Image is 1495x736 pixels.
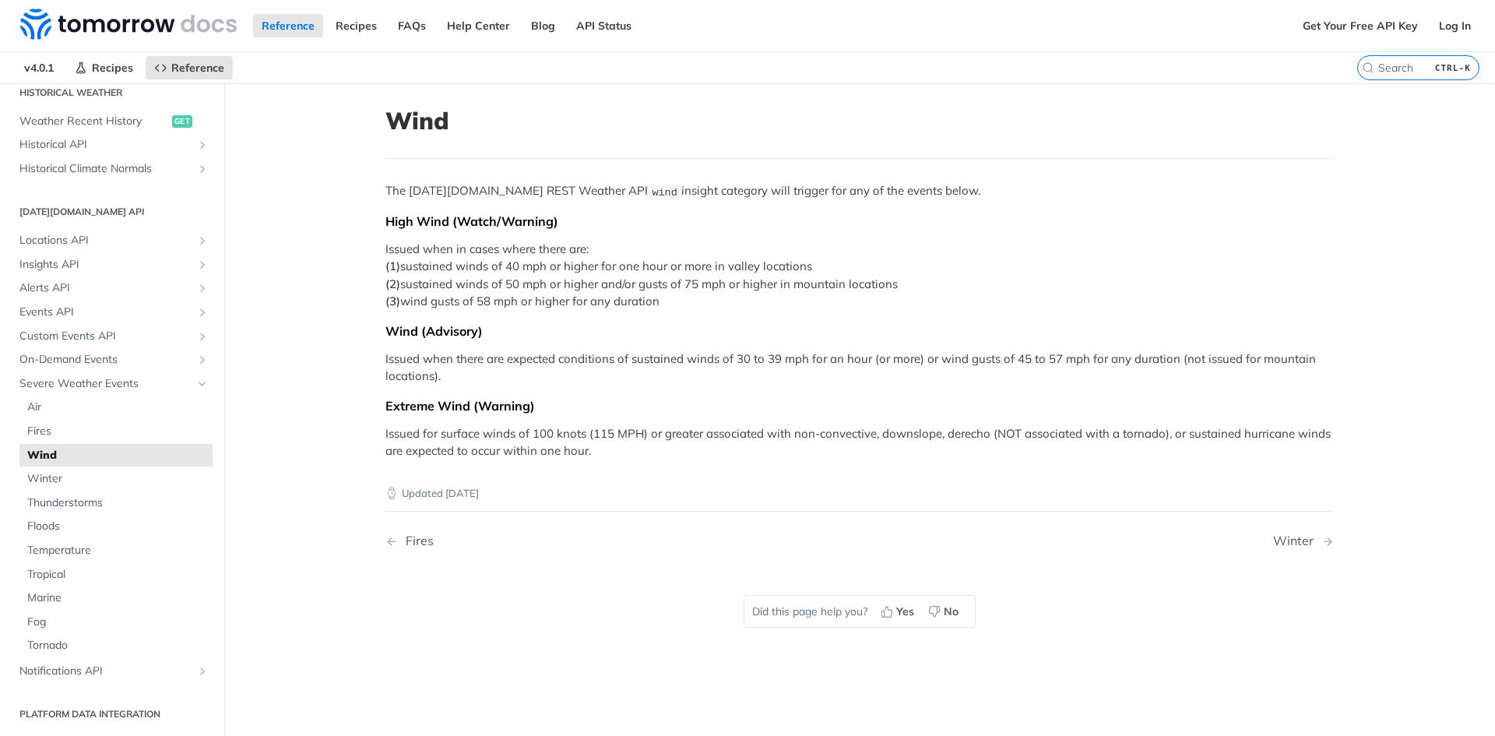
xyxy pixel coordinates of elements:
h2: Platform DATA integration [12,707,213,721]
span: Severe Weather Events [19,376,192,392]
a: Insights APIShow subpages for Insights API [12,253,213,276]
span: Tornado [27,638,209,653]
span: Historical API [19,137,192,153]
a: FAQs [389,14,434,37]
a: Thunderstorms [19,491,213,515]
div: High Wind (Watch/Warning) [385,213,1334,229]
a: Marine [19,586,213,610]
button: Show subpages for Alerts API [196,282,209,294]
div: Wind (Advisory) [385,323,1334,339]
span: get [172,115,192,128]
a: API Status [568,14,640,37]
a: Next Page: Winter [1273,534,1334,548]
span: wind [652,186,677,198]
button: Show subpages for Insights API [196,259,209,271]
span: Locations API [19,233,192,248]
p: Updated [DATE] [385,486,1334,502]
a: Custom Events APIShow subpages for Custom Events API [12,325,213,348]
h1: Wind [385,107,1334,135]
a: Winter [19,467,213,491]
button: Show subpages for Events API [196,306,209,319]
span: Floods [27,519,209,534]
span: On-Demand Events [19,352,192,368]
a: Locations APIShow subpages for Locations API [12,229,213,252]
span: Air [27,400,209,415]
div: Did this page help you? [744,595,976,628]
div: Extreme Wind (Warning) [385,398,1334,414]
div: Fires [398,534,434,548]
a: Air [19,396,213,419]
p: The [DATE][DOMAIN_NAME] REST Weather API insight category will trigger for any of the events below. [385,182,1334,200]
p: Issued when there are expected conditions of sustained winds of 30 to 39 mph for an hour (or more... [385,350,1334,386]
span: Fog [27,615,209,630]
span: Recipes [92,61,133,75]
button: Show subpages for Locations API [196,234,209,247]
span: Thunderstorms [27,495,209,511]
strong: (3) [385,294,400,308]
strong: (2) [385,276,400,291]
a: Previous Page: Fires [385,534,792,548]
strong: (1) [385,259,400,273]
a: Tornado [19,634,213,657]
span: No [944,604,959,620]
span: Historical Climate Normals [19,161,192,177]
button: Yes [875,600,923,623]
svg: Search [1362,62,1374,74]
a: Recipes [66,56,142,79]
span: Marine [27,590,209,606]
button: Show subpages for On-Demand Events [196,354,209,366]
span: Events API [19,305,192,320]
p: Issued when in cases where there are: sustained winds of 40 mph or higher for one hour or more in... [385,241,1334,311]
a: Recipes [327,14,385,37]
div: Winter [1273,534,1321,548]
a: Blog [522,14,564,37]
button: Hide subpages for Severe Weather Events [196,378,209,390]
p: Issued for surface winds of 100 knots (115 MPH) or greater associated with non-convective, downsl... [385,425,1334,460]
span: v4.0.1 [16,56,62,79]
button: Show subpages for Custom Events API [196,330,209,343]
a: Fog [19,611,213,634]
a: Weather Recent Historyget [12,110,213,133]
h2: [DATE][DOMAIN_NAME] API [12,205,213,219]
button: Show subpages for Historical API [196,139,209,151]
button: Show subpages for Notifications API [196,665,209,678]
a: Wind [19,444,213,467]
span: Winter [27,471,209,487]
button: Show subpages for Historical Climate Normals [196,163,209,175]
span: Tropical [27,567,209,583]
a: Help Center [438,14,519,37]
a: Notifications APIShow subpages for Notifications API [12,660,213,683]
nav: Pagination Controls [385,518,1334,564]
span: Insights API [19,257,192,273]
span: Alerts API [19,280,192,296]
kbd: CTRL-K [1431,60,1475,76]
a: Temperature [19,539,213,562]
a: Log In [1430,14,1479,37]
a: Reference [253,14,323,37]
a: On-Demand EventsShow subpages for On-Demand Events [12,348,213,372]
span: Reference [171,61,224,75]
span: Weather Recent History [19,114,168,129]
a: Get Your Free API Key [1294,14,1426,37]
span: Fires [27,424,209,439]
a: Fires [19,420,213,443]
h2: Historical Weather [12,86,213,100]
img: Tomorrow.io Weather API Docs [20,9,237,40]
span: Notifications API [19,664,192,679]
a: Severe Weather EventsHide subpages for Severe Weather Events [12,372,213,396]
span: Temperature [27,543,209,558]
button: No [923,600,967,623]
a: Floods [19,515,213,538]
a: Alerts APIShow subpages for Alerts API [12,276,213,300]
span: Custom Events API [19,329,192,344]
a: Reference [146,56,233,79]
a: Events APIShow subpages for Events API [12,301,213,324]
a: Tropical [19,563,213,586]
span: Wind [27,448,209,463]
a: Historical Climate NormalsShow subpages for Historical Climate Normals [12,157,213,181]
a: Historical APIShow subpages for Historical API [12,133,213,157]
span: Yes [896,604,914,620]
